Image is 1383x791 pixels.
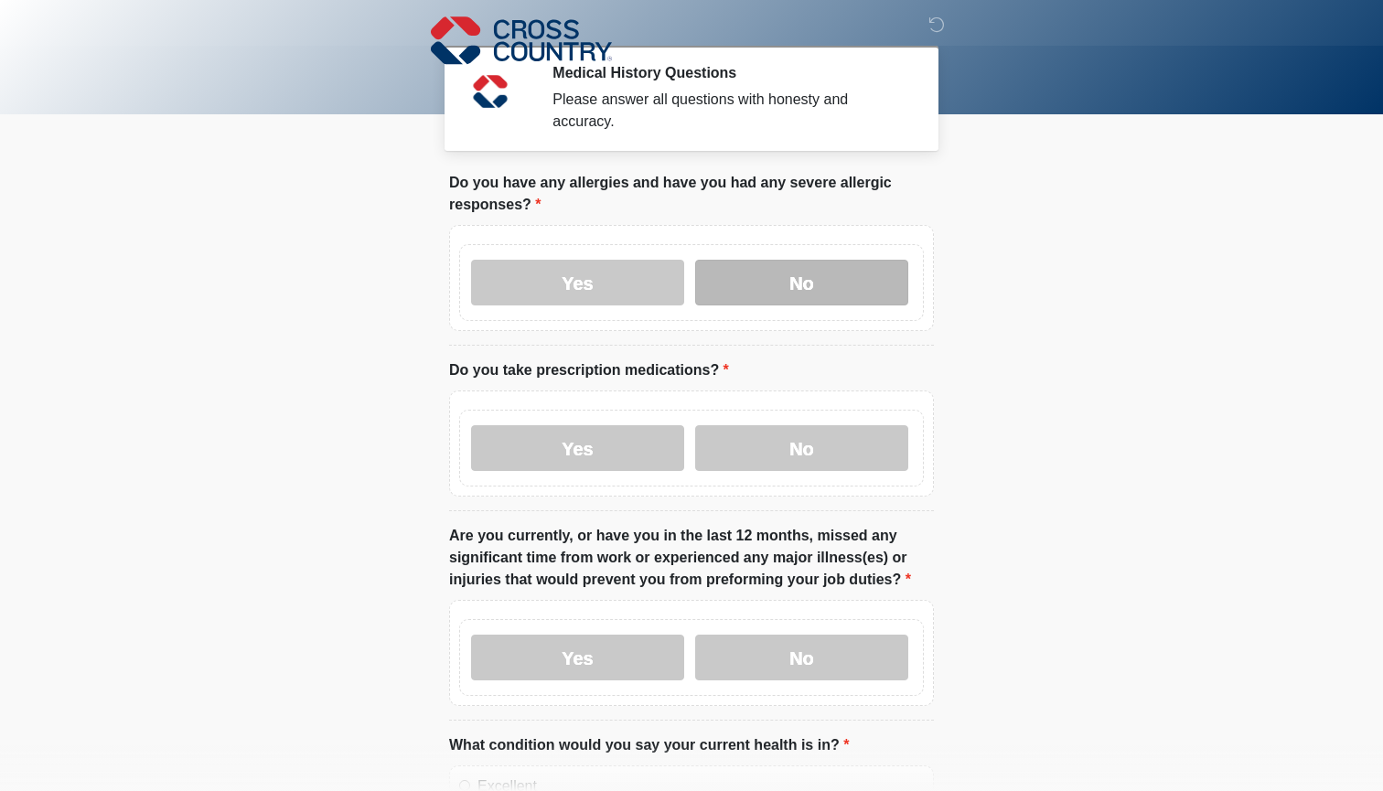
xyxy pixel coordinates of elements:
[471,635,684,680] label: Yes
[695,425,908,471] label: No
[471,425,684,471] label: Yes
[459,780,470,791] input: Excellent
[695,635,908,680] label: No
[449,172,934,216] label: Do you have any allergies and have you had any severe allergic responses?
[695,260,908,305] label: No
[431,14,612,67] img: Cross Country Logo
[471,260,684,305] label: Yes
[449,359,729,381] label: Do you take prescription medications?
[463,64,518,119] img: Agent Avatar
[449,734,849,756] label: What condition would you say your current health is in?
[449,525,934,591] label: Are you currently, or have you in the last 12 months, missed any significant time from work or ex...
[552,89,906,133] div: Please answer all questions with honesty and accuracy.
